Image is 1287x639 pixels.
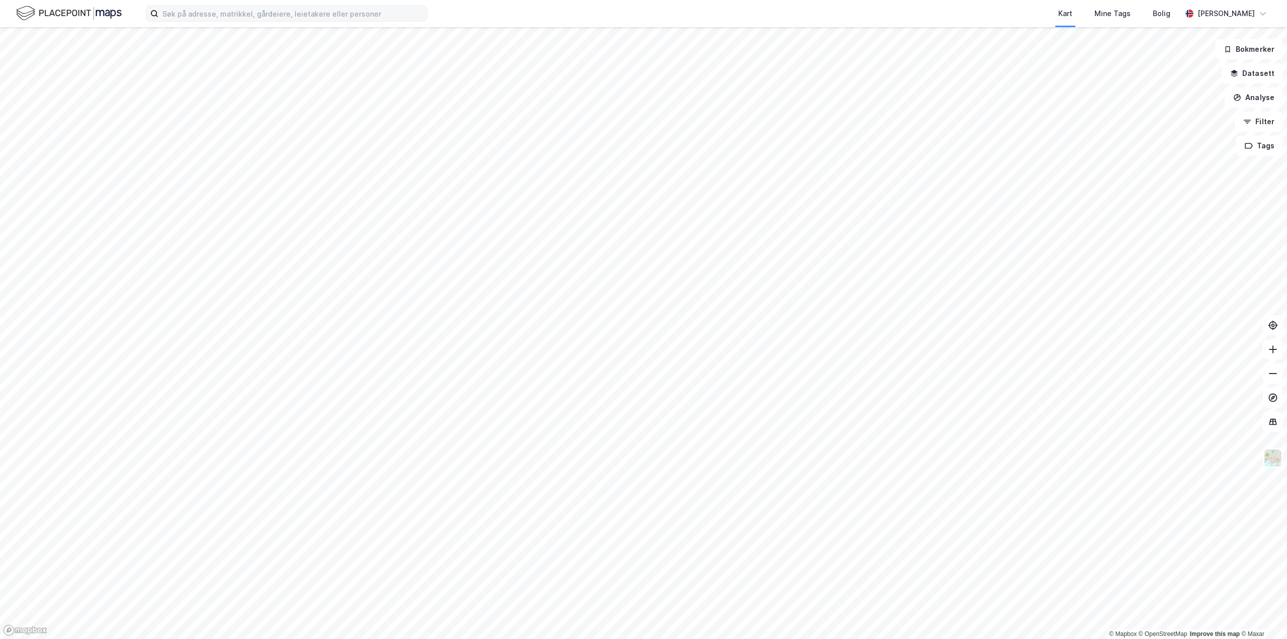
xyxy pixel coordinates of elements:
button: Bokmerker [1215,39,1283,59]
div: Bolig [1153,8,1170,20]
iframe: Chat Widget [1237,591,1287,639]
button: Analyse [1225,87,1283,108]
div: [PERSON_NAME] [1198,8,1255,20]
a: Improve this map [1190,630,1240,637]
button: Tags [1236,136,1283,156]
button: Filter [1235,112,1283,132]
div: Kontrollprogram for chat [1237,591,1287,639]
input: Søk på adresse, matrikkel, gårdeiere, leietakere eller personer [158,6,427,21]
a: Mapbox [1109,630,1137,637]
button: Datasett [1222,63,1283,83]
div: Mine Tags [1094,8,1131,20]
a: Mapbox homepage [3,624,47,636]
img: logo.f888ab2527a4732fd821a326f86c7f29.svg [16,5,122,22]
a: OpenStreetMap [1139,630,1187,637]
img: Z [1263,448,1282,468]
div: Kart [1058,8,1072,20]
